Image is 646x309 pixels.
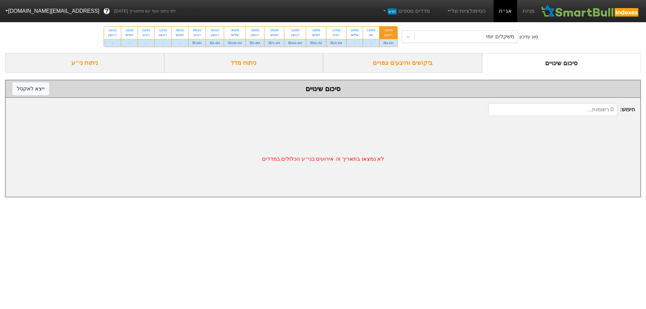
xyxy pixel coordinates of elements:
div: 05/10 [210,28,220,33]
div: ₪18M [188,39,206,47]
div: משקלים יומי [486,33,514,41]
div: 19/10 [108,28,117,33]
div: 15/10 [142,28,150,33]
div: 15/09 [367,28,375,33]
div: 09/10 [176,28,184,33]
div: ניתוח ני״ע [5,53,164,73]
div: 30/09 [228,28,242,33]
div: 18/09 [310,28,322,33]
div: חמישי [125,33,134,37]
div: שני [367,33,375,37]
div: ₪4.6M [380,39,397,47]
div: לא נמצאו בתאריך זה אירועים בני״ע הכלולים במדדים [6,121,640,197]
img: SmartBull [540,4,641,18]
div: סיכום שינויים [482,53,641,73]
div: - [363,39,379,47]
div: ₪138.1M [224,39,246,47]
span: לפי נתוני סוף יום מתאריך [DATE] [114,8,176,14]
div: - [138,39,154,47]
div: 17/09 [330,28,342,33]
div: - [172,39,188,47]
div: ₪53.2M [306,39,326,47]
div: 12/10 [158,28,167,33]
span: חיפוש : [488,103,635,116]
div: 16/09 [351,28,359,33]
div: 21/09 [288,28,302,33]
div: ראשון [158,33,167,37]
div: - [104,39,121,47]
div: ראשון [288,33,302,37]
div: חמישי [176,33,184,37]
div: ₪71.6M [264,39,284,47]
div: חמישי [268,33,280,37]
div: שלישי [351,33,359,37]
div: 14/09 [384,28,393,33]
div: ראשון [108,33,117,37]
a: הסימולציות שלי [443,4,489,18]
div: שלישי [228,33,242,37]
div: ₪1.8M [246,39,264,47]
button: ייצא לאקסל [12,82,49,95]
input: 0 רשומות... [488,103,617,116]
div: רביעי [142,33,150,37]
div: רביעי [192,33,202,37]
div: ראשון [384,33,393,37]
div: ראשון [210,33,220,37]
div: ₪491.8M [284,39,306,47]
div: 28/09 [250,28,260,33]
div: 08/10 [192,28,202,33]
div: חמישי [310,33,322,37]
div: 25/09 [268,28,280,33]
span: ? [105,7,109,16]
div: ₪4.4M [206,39,224,47]
div: - [347,39,363,47]
div: - [121,39,138,47]
div: סוג עדכון [519,33,538,40]
span: חדש [388,8,397,14]
a: מדדים נוספיםחדש [379,4,433,18]
div: ביקושים והיצעים צפויים [323,53,482,73]
div: 16/10 [125,28,134,33]
div: - [154,39,171,47]
div: רביעי [330,33,342,37]
div: ניתוח מדד [164,53,323,73]
div: סיכום שינויים [12,84,634,94]
div: ראשון [250,33,260,37]
div: ₪15.5M [326,39,346,47]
